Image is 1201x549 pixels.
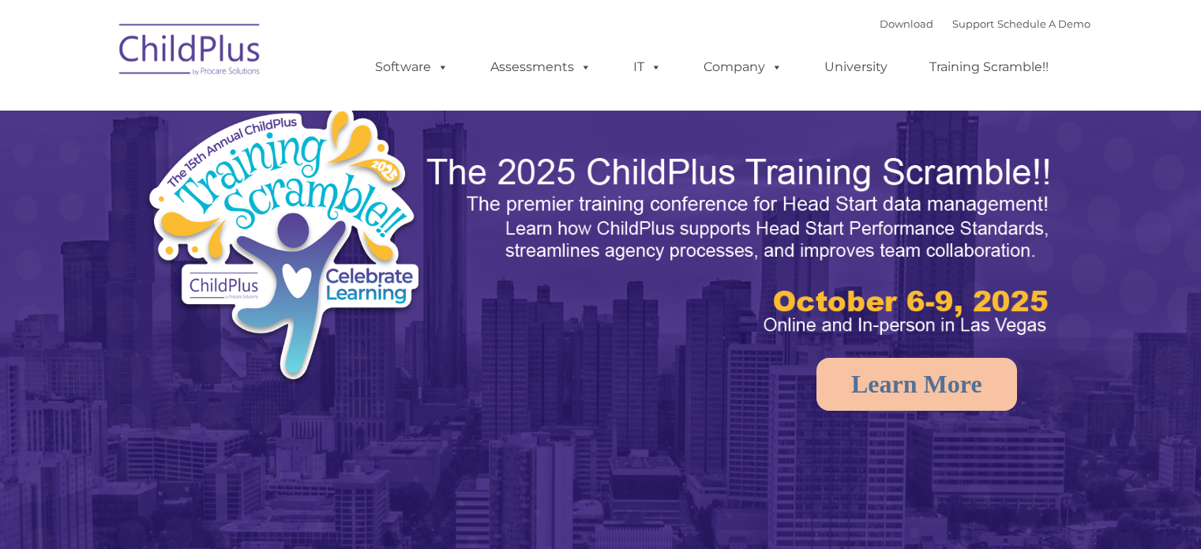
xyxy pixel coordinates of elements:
[880,17,933,30] a: Download
[816,358,1017,411] a: Learn More
[914,51,1064,83] a: Training Scramble!!
[880,17,1090,30] font: |
[997,17,1090,30] a: Schedule A Demo
[809,51,903,83] a: University
[617,51,677,83] a: IT
[359,51,464,83] a: Software
[952,17,994,30] a: Support
[111,13,269,92] img: ChildPlus by Procare Solutions
[475,51,607,83] a: Assessments
[688,51,798,83] a: Company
